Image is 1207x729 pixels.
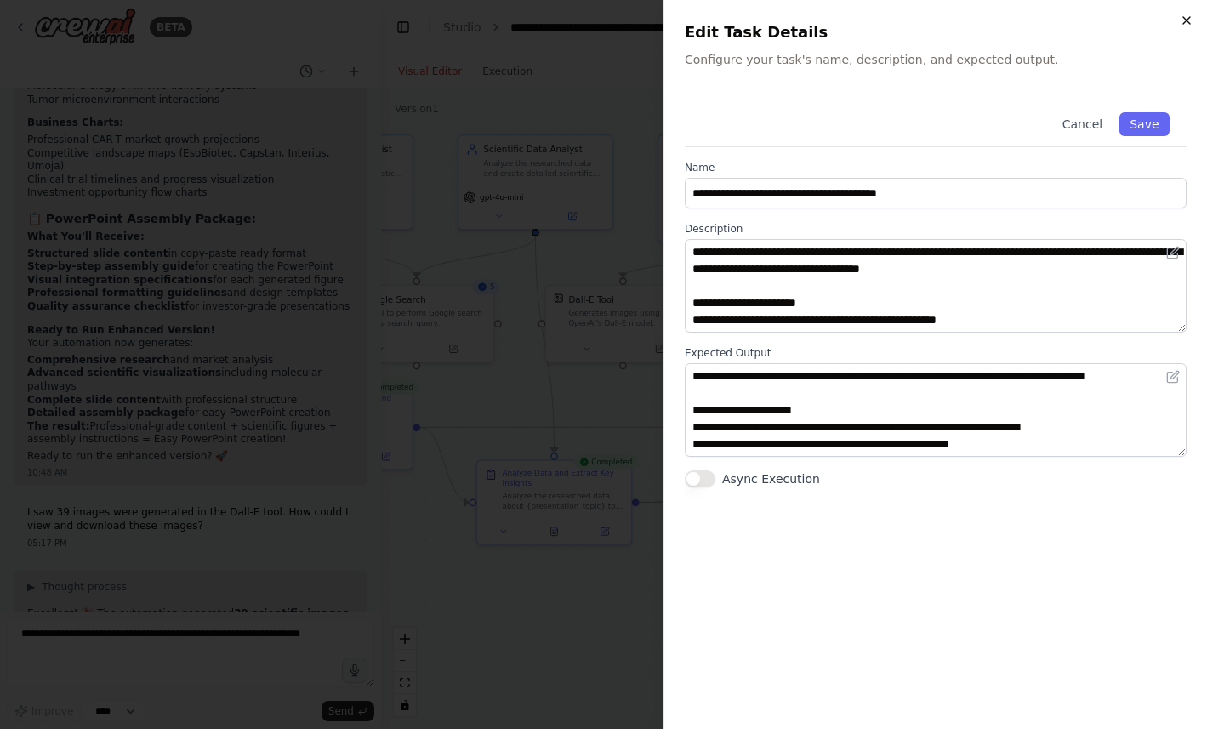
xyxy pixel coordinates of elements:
label: Expected Output [685,346,1187,360]
label: Description [685,222,1187,236]
p: Configure your task's name, description, and expected output. [685,51,1187,68]
label: Name [685,161,1187,174]
button: Open in editor [1163,367,1183,387]
label: Async Execution [722,470,820,487]
button: Save [1120,112,1170,136]
button: Open in editor [1163,242,1183,263]
button: Cancel [1052,112,1113,136]
h2: Edit Task Details [685,20,1187,44]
